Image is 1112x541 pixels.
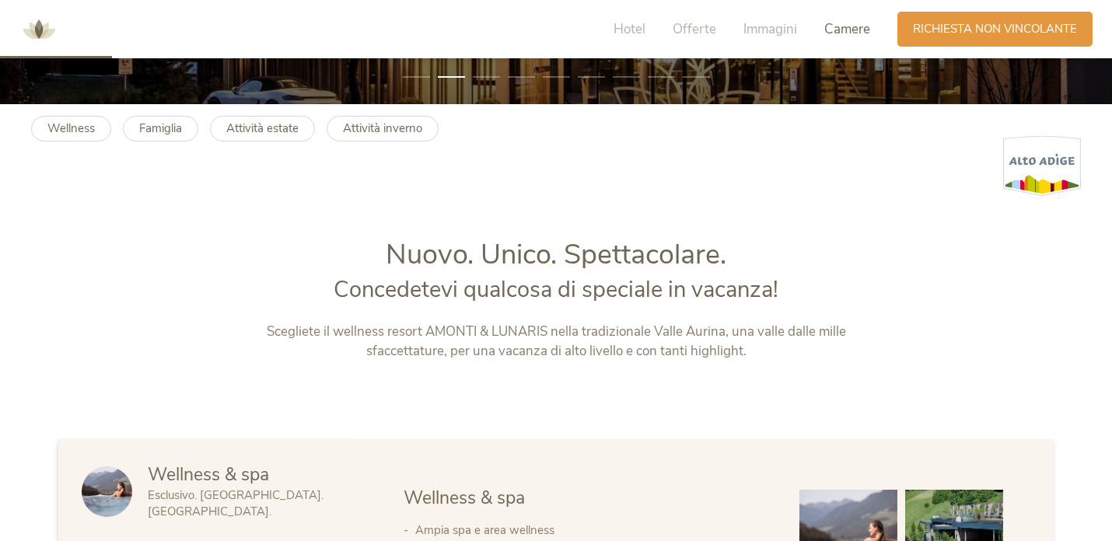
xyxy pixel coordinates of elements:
span: Hotel [614,20,645,38]
a: Wellness [31,116,111,141]
span: Esclusivo. [GEOGRAPHIC_DATA]. [GEOGRAPHIC_DATA]. [148,487,323,519]
a: Attività estate [210,116,315,141]
span: Offerte [673,20,716,38]
span: Nuovo. Unico. Spettacolare. [386,236,726,274]
a: AMONTI & LUNARIS Wellnessresort [16,23,62,34]
b: Famiglia [139,120,182,136]
span: Camere [824,20,870,38]
b: Wellness [47,120,95,136]
a: Famiglia [123,116,198,141]
span: Concedetevi qualcosa di speciale in vacanza! [334,274,778,305]
img: Alto Adige [1003,135,1081,197]
span: Wellness & spa [404,486,525,510]
p: Scegliete il wellness resort AMONTI & LUNARIS nella tradizionale Valle Aurina, una valle dalle mi... [232,322,881,361]
img: AMONTI & LUNARIS Wellnessresort [16,6,62,53]
a: Attività inverno [327,116,439,141]
b: Attività inverno [343,120,422,136]
span: Richiesta non vincolante [913,21,1077,37]
b: Attività estate [226,120,299,136]
span: Wellness & spa [148,462,269,487]
span: Immagini [743,20,797,38]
